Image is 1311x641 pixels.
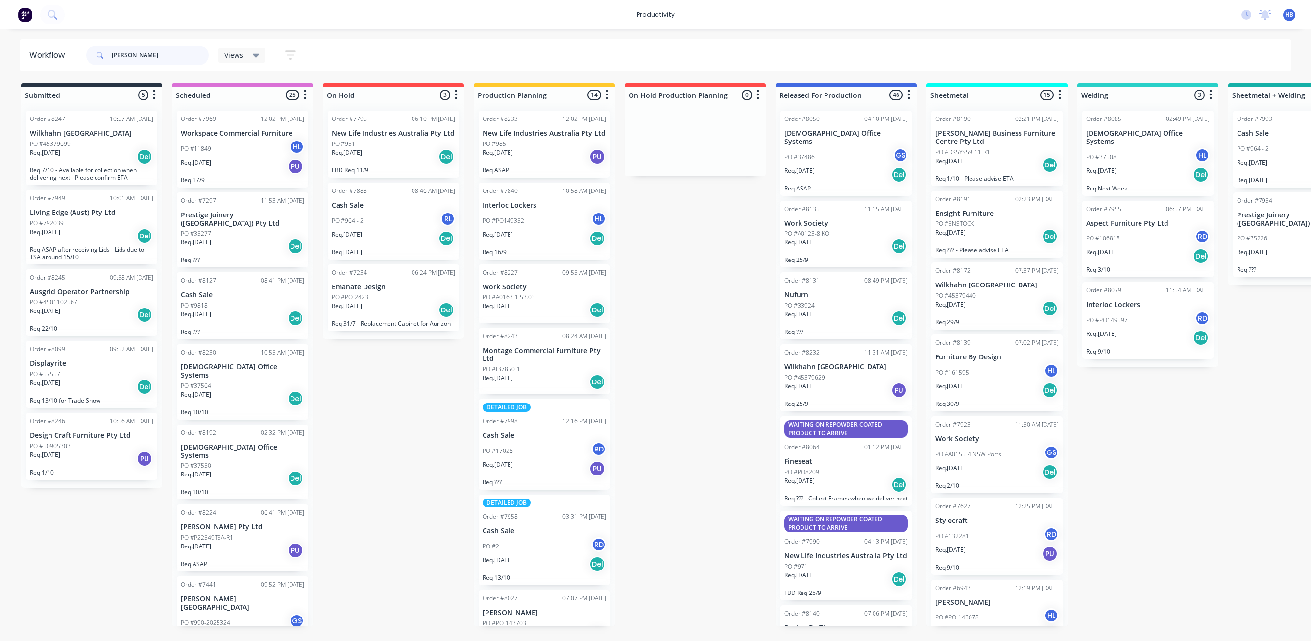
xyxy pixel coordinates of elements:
[562,115,606,123] div: 12:02 PM [DATE]
[30,417,65,426] div: Order #8246
[935,532,969,541] p: PO #132281
[864,276,908,285] div: 08:49 PM [DATE]
[177,344,308,420] div: Order #823010:55 AM [DATE][DEMOGRAPHIC_DATA] Office SystemsPO #37564Req.[DATE]DelReq 10/10
[177,111,308,188] div: Order #796912:02 PM [DATE]Workspace Commercial FurniturePO #11849HLReq.[DATE]PUReq 17/9
[562,512,606,521] div: 03:31 PM [DATE]
[30,370,60,379] p: PO #57557
[288,238,303,254] div: Del
[1015,266,1059,275] div: 07:37 PM [DATE]
[328,183,459,260] div: Order #788808:46 AM [DATE]Cash SalePO #964 - 2RLReq.[DATE]DelReq [DATE]
[261,348,304,357] div: 10:55 AM [DATE]
[261,115,304,123] div: 12:02 PM [DATE]
[780,511,912,600] div: WAITING ON REPOWDER COATED PRODUCT TO ARRIVEOrder #799004:13 PM [DATE]New Life Industries Austral...
[1015,420,1059,429] div: 11:50 AM [DATE]
[935,300,966,309] p: Req. [DATE]
[784,115,820,123] div: Order #8050
[784,537,820,546] div: Order #7990
[181,408,304,416] p: Req 10/10
[1195,311,1210,326] div: RD
[784,476,815,485] p: Req. [DATE]
[1166,205,1210,214] div: 06:57 PM [DATE]
[288,471,303,486] div: Del
[483,347,606,363] p: Montage Commercial Furniture Pty Ltd
[864,537,908,546] div: 04:13 PM [DATE]
[784,457,908,466] p: Fineseat
[1086,266,1210,273] p: Req 3/10
[181,256,304,263] p: Req ???
[181,144,211,153] p: PO #11849
[1082,282,1214,359] div: Order #807911:54 AM [DATE]Interloc LockersPO #PO149597RDReq.[DATE]DelReq 9/10
[110,273,153,282] div: 09:58 AM [DATE]
[935,115,971,123] div: Order #8190
[784,348,820,357] div: Order #8232
[931,191,1063,258] div: Order #819102:23 PM [DATE]Ensight FurniturePO #ENSTOCKReq.[DATE]DelReq ??? - Please advise ETA
[30,129,153,138] p: Wilkhahn [GEOGRAPHIC_DATA]
[181,523,304,531] p: [PERSON_NAME] Pty Ltd
[332,230,362,239] p: Req. [DATE]
[181,533,233,542] p: PO #P22549TSA-R1
[30,451,60,459] p: Req. [DATE]
[181,229,211,238] p: PO #35277
[1082,201,1214,278] div: Order #795506:57 PM [DATE]Aspect Furniture Pty LtdPO #106818RDReq.[DATE]DelReq 3/10
[483,148,513,157] p: Req. [DATE]
[30,307,60,315] p: Req. [DATE]
[1193,167,1209,183] div: Del
[438,302,454,318] div: Del
[30,246,153,261] p: Req ASAP after receiving Lids - Lids due to TSA around 15/10
[784,495,908,502] p: Req ??? - Collect Frames when we deliver next
[332,293,368,302] p: PO #PO-2423
[288,543,303,558] div: PU
[332,115,367,123] div: Order #7795
[784,205,820,214] div: Order #8135
[864,205,908,214] div: 11:15 AM [DATE]
[931,334,1063,411] div: Order #813907:02 PM [DATE]Furniture By DesignPO #161595HLReq.[DATE]DelReq 30/9
[181,310,211,319] p: Req. [DATE]
[483,216,524,225] p: PO #PO149352
[1086,248,1117,257] p: Req. [DATE]
[483,365,520,374] p: PO #IB7850-1
[30,148,60,157] p: Req. [DATE]
[181,381,211,390] p: PO #37564
[891,167,907,183] div: Del
[332,302,362,310] p: Req. [DATE]
[181,542,211,551] p: Req. [DATE]
[261,196,304,205] div: 11:53 AM [DATE]
[30,469,153,476] p: Req 1/10
[589,149,605,165] div: PU
[1044,445,1059,460] div: GS
[181,301,208,310] p: PO #9818
[935,281,1059,289] p: Wilkhahn [GEOGRAPHIC_DATA]
[26,413,157,480] div: Order #824610:56 AM [DATE]Design Craft Furniture Pty LtdPO #50905303Req.[DATE]PUReq 1/10
[412,115,455,123] div: 06:10 PM [DATE]
[479,399,610,490] div: DETAILED JOBOrder #799812:16 PM [DATE]Cash SalePO #17026RDReq.[DATE]PUReq ???
[1015,338,1059,347] div: 07:02 PM [DATE]
[30,228,60,237] p: Req. [DATE]
[864,115,908,123] div: 04:10 PM [DATE]
[110,194,153,203] div: 10:01 AM [DATE]
[1044,363,1059,378] div: HL
[137,379,152,395] div: Del
[483,417,518,426] div: Order #7998
[483,332,518,341] div: Order #8243
[483,187,518,195] div: Order #7840
[1015,502,1059,511] div: 12:25 PM [DATE]
[1042,546,1058,562] div: PU
[483,248,606,256] p: Req 16/9
[935,246,1059,254] p: Req ??? - Please advise ETA
[931,498,1063,575] div: Order #762712:25 PM [DATE]StylecraftPO #132281RDReq.[DATE]PUReq 9/10
[332,320,455,327] p: Req 31/7 - Replacement Cabinet for Aurizon
[332,166,455,174] p: FBD Req 11/9
[181,291,304,299] p: Cash Sale
[1237,144,1269,153] p: PO #964 - 2
[332,216,364,225] p: PO #964 - 2
[562,417,606,426] div: 12:16 PM [DATE]
[935,502,971,511] div: Order #7627
[483,268,518,277] div: Order #8227
[784,153,815,162] p: PO #37486
[479,183,610,260] div: Order #784010:58 AM [DATE]Interloc LockersPO #PO149352HLReq.[DATE]DelReq 16/9
[935,382,966,391] p: Req. [DATE]
[30,140,71,148] p: PO #45379699
[784,310,815,319] p: Req. [DATE]
[26,341,157,408] div: Order #809909:52 AM [DATE]DisplayritePO #57557Req.[DATE]DelReq 13/10 for Trade Show
[288,310,303,326] div: Del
